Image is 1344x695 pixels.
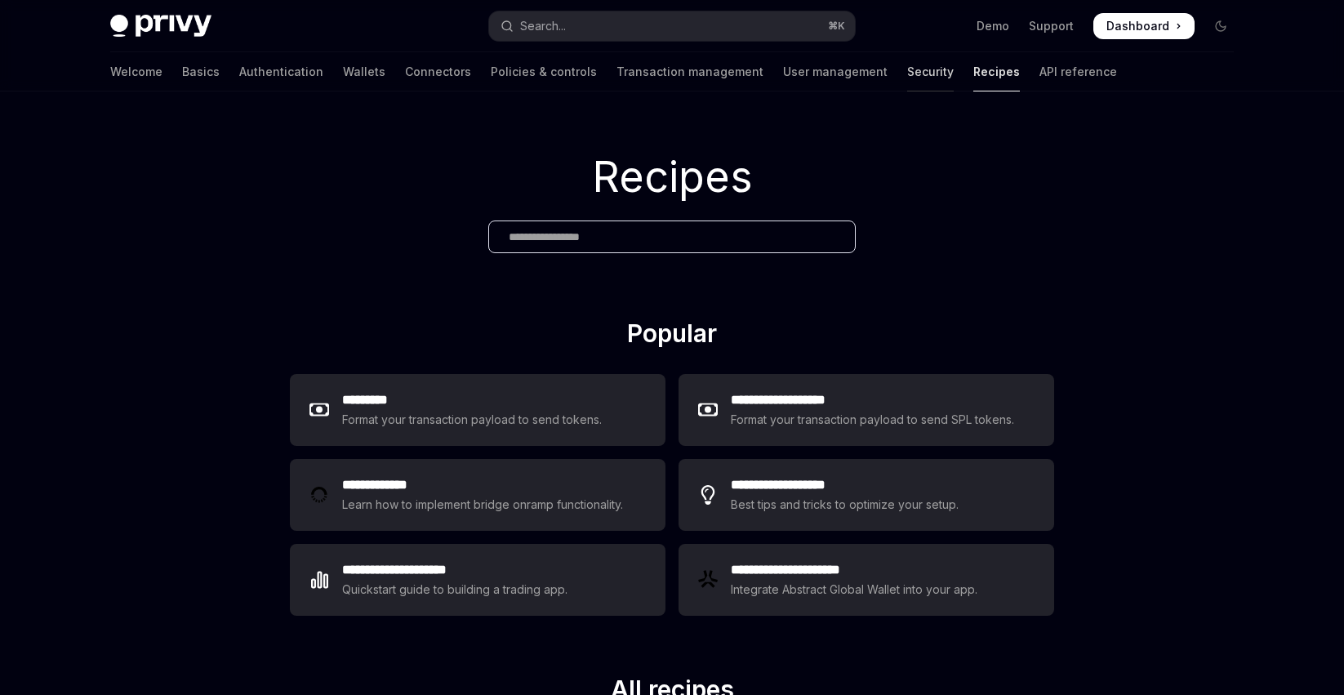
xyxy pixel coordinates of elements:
a: Wallets [343,52,385,91]
a: Basics [182,52,220,91]
a: Transaction management [616,52,763,91]
button: Open search [489,11,855,41]
h2: Popular [290,319,1054,354]
div: Best tips and tricks to optimize your setup. [731,495,961,515]
a: Support [1029,18,1074,34]
a: Policies & controls [491,52,597,91]
a: Security [907,52,954,91]
a: **** **** ***Learn how to implement bridge onramp functionality. [290,459,665,531]
a: API reference [1039,52,1117,91]
span: Dashboard [1106,18,1169,34]
div: Learn how to implement bridge onramp functionality. [342,495,628,515]
a: Connectors [405,52,471,91]
a: **** ****Format your transaction payload to send tokens. [290,374,665,446]
div: Format your transaction payload to send tokens. [342,410,603,430]
button: Toggle dark mode [1208,13,1234,39]
span: ⌘ K [828,20,845,33]
div: Search... [520,16,566,36]
img: dark logo [110,15,211,38]
a: Welcome [110,52,162,91]
a: User management [783,52,888,91]
div: Integrate Abstract Global Wallet into your app. [731,580,979,599]
a: Dashboard [1093,13,1195,39]
div: Quickstart guide to building a trading app. [342,580,568,599]
a: Authentication [239,52,323,91]
a: Demo [977,18,1009,34]
div: Format your transaction payload to send SPL tokens. [731,410,1016,430]
a: Recipes [973,52,1020,91]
